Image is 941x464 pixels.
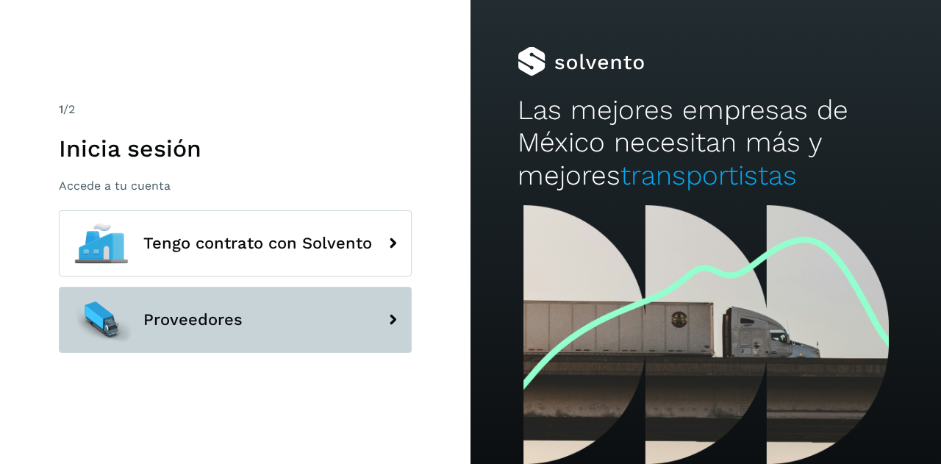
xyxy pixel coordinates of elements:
p: Accede a tu cuenta [59,179,412,193]
div: /2 [59,101,412,118]
button: Tengo contrato con Solvento [59,210,412,276]
h2: Las mejores empresas de México necesitan más y mejores [518,94,894,192]
span: transportistas [620,160,797,191]
span: 1 [59,102,63,116]
h1: Inicia sesión [59,135,412,163]
span: Tengo contrato con Solvento [143,235,372,252]
span: Proveedores [143,311,243,329]
button: Proveedores [59,287,412,353]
